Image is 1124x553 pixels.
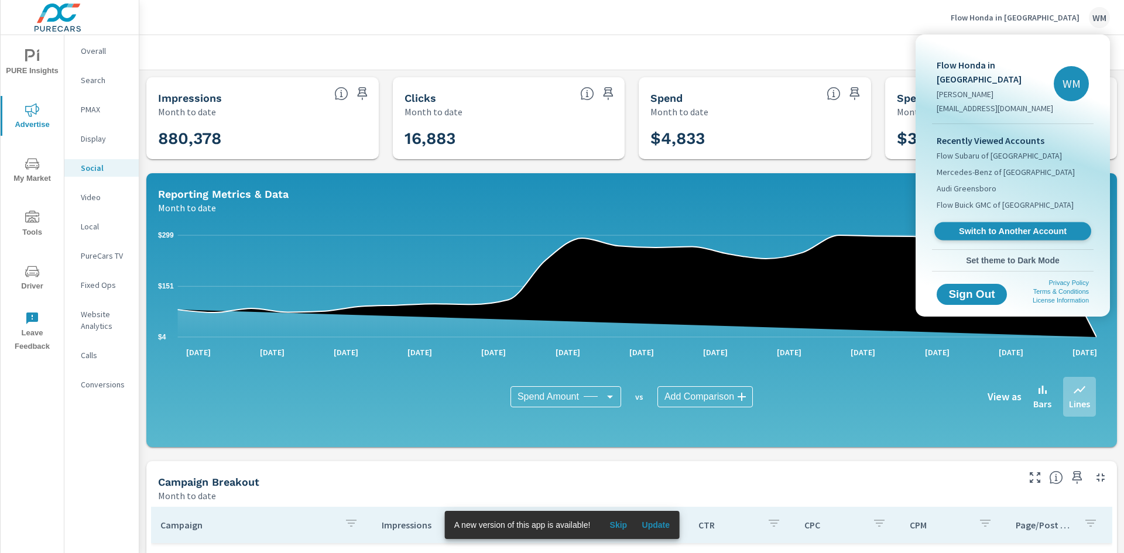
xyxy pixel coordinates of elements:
span: Flow Buick GMC of [GEOGRAPHIC_DATA] [937,199,1074,211]
p: [PERSON_NAME] [937,88,1054,100]
p: Flow Honda in [GEOGRAPHIC_DATA] [937,58,1054,86]
button: Set theme to Dark Mode [932,250,1094,271]
span: Audi Greensboro [937,183,996,194]
span: Mercedes-Benz of [GEOGRAPHIC_DATA] [937,166,1075,178]
button: Sign Out [937,284,1007,305]
span: Set theme to Dark Mode [937,255,1089,266]
span: Flow Subaru of [GEOGRAPHIC_DATA] [937,150,1062,162]
span: Switch to Another Account [941,226,1084,237]
a: Terms & Conditions [1033,288,1089,295]
a: Privacy Policy [1049,279,1089,286]
p: [EMAIL_ADDRESS][DOMAIN_NAME] [937,102,1054,114]
a: License Information [1033,297,1089,304]
span: Sign Out [946,289,998,300]
p: Recently Viewed Accounts [937,133,1089,147]
div: WM [1054,66,1089,101]
a: Switch to Another Account [934,222,1091,241]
